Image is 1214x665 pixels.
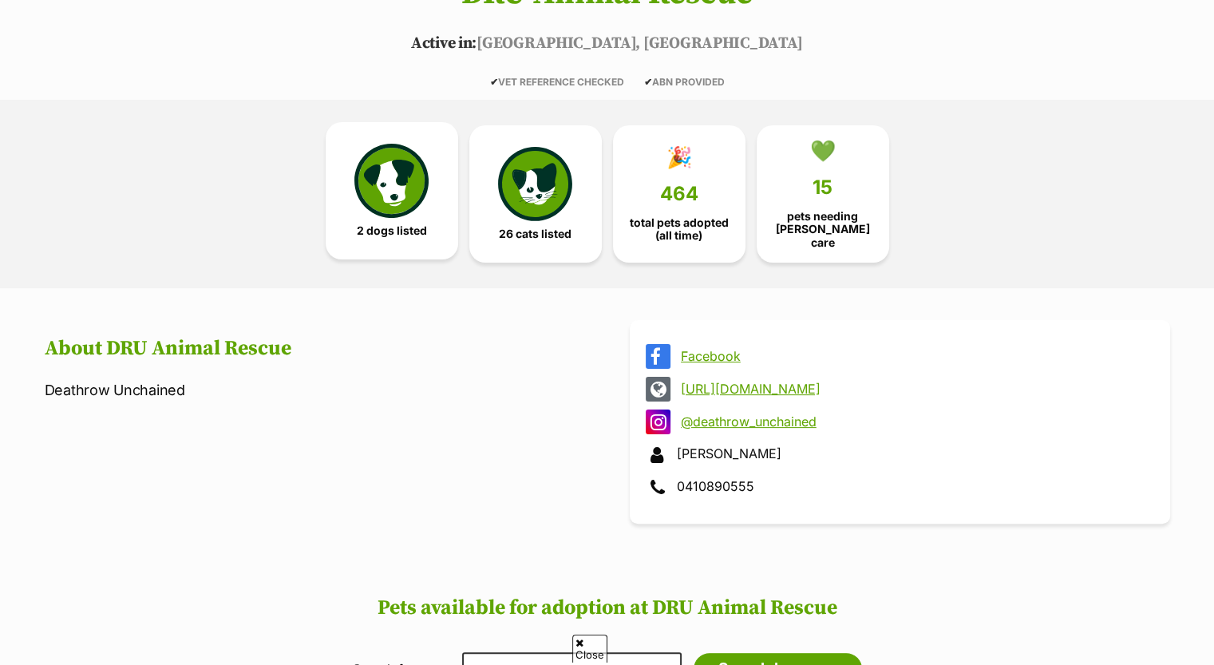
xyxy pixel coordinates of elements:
[613,125,745,263] a: 🎉 464 total pets adopted (all time)
[499,228,571,240] span: 26 cats listed
[498,147,571,220] img: cat-icon-068c71abf8fe30c970a85cd354bc8e23425d12f6e8612795f06af48be43a487a.svg
[490,76,498,88] icon: ✔
[45,337,585,361] h2: About DRU Animal Rescue
[644,76,725,88] span: ABN PROVIDED
[681,349,1148,363] a: Facebook
[644,76,652,88] icon: ✔
[357,224,427,237] span: 2 dogs listed
[354,144,428,217] img: petrescue-icon-eee76f85a60ef55c4a1927667547b313a7c0e82042636edf73dce9c88f694885.svg
[627,216,732,242] span: total pets adopted (all time)
[646,442,1154,467] div: [PERSON_NAME]
[646,475,1154,500] div: 0410890555
[810,139,836,163] div: 💚
[681,382,1148,396] a: [URL][DOMAIN_NAME]
[490,76,624,88] span: VET REFERENCE CHECKED
[757,125,889,263] a: 💚 15 pets needing [PERSON_NAME] care
[469,125,602,263] a: 26 cats listed
[326,122,458,259] a: 2 dogs listed
[45,379,585,401] p: Deathrow Unchained
[770,210,876,248] span: pets needing [PERSON_NAME] care
[16,596,1198,620] h2: Pets available for adoption at DRU Animal Rescue
[681,414,1148,429] a: @deathrow_unchained
[660,183,698,205] span: 464
[21,32,1194,56] p: [GEOGRAPHIC_DATA], [GEOGRAPHIC_DATA]
[411,34,477,53] span: Active in:
[666,145,692,169] div: 🎉
[813,176,832,199] span: 15
[572,635,607,663] span: Close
